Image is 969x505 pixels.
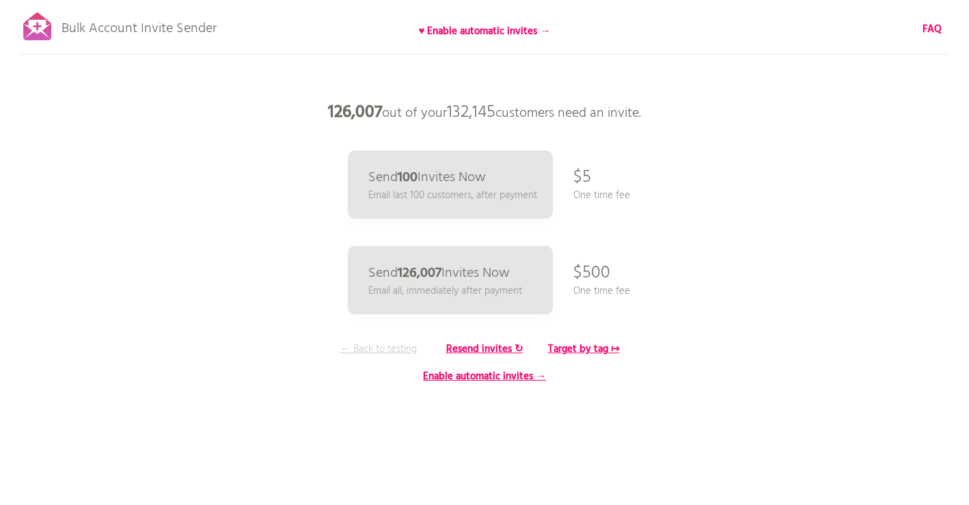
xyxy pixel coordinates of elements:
[548,341,620,357] b: Target by tag ↦
[923,22,942,37] a: FAQ
[368,267,510,280] p: Send Invites Now
[368,284,522,299] p: Email all, immediately after payment
[447,99,495,126] span: 132,145
[419,23,551,40] b: ♥ Enable automatic invites →
[327,342,430,357] p: ← Back to testing
[446,341,523,357] b: Resend invites ↻
[573,284,630,299] p: One time fee
[62,8,217,42] p: Bulk Account Invite Sender
[368,171,486,185] p: Send Invites Now
[573,188,630,203] p: One time fee
[573,253,610,294] p: $500
[573,157,591,198] p: $5
[398,262,441,284] b: 126,007
[368,188,537,203] p: Email last 100 customers, after payment
[398,167,418,189] b: 100
[423,368,546,385] b: Enable automatic invites →
[923,21,942,38] b: FAQ
[328,99,382,126] b: 126,007
[279,92,690,133] p: out of your customers need an invite.
[348,150,553,219] a: Send100Invites Now Email last 100 customers, after payment
[348,246,553,314] a: Send126,007Invites Now Email all, immediately after payment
